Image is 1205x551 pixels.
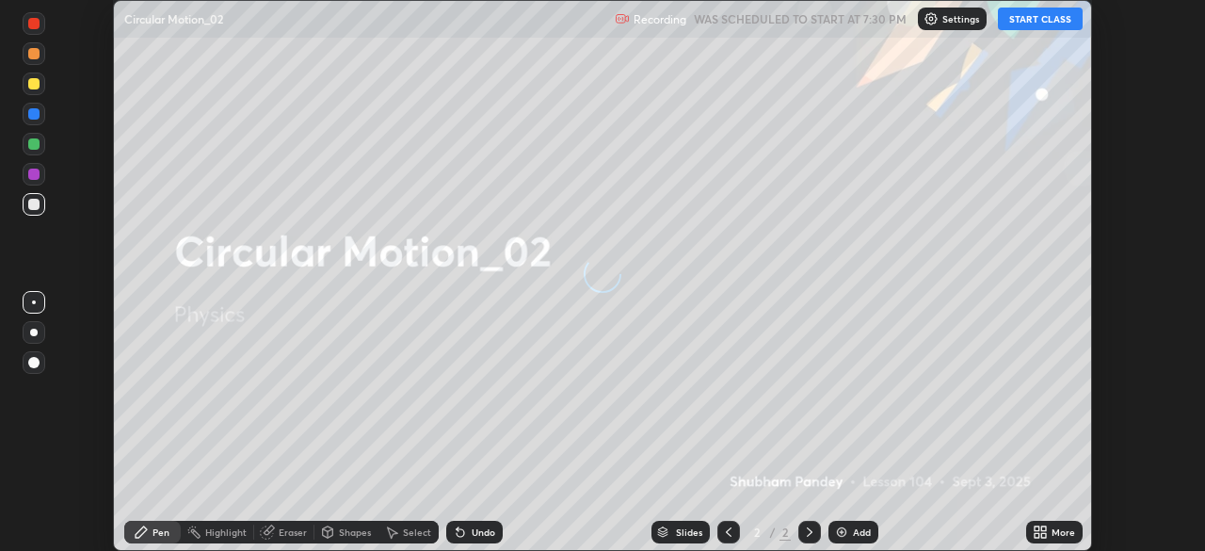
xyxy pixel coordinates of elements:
p: Circular Motion_02 [124,11,223,26]
h5: WAS SCHEDULED TO START AT 7:30 PM [694,10,907,27]
div: 2 [779,524,791,541]
div: More [1052,527,1075,537]
div: Highlight [205,527,247,537]
div: Undo [472,527,495,537]
div: Add [853,527,871,537]
p: Recording [634,12,686,26]
img: class-settings-icons [924,11,939,26]
div: Select [403,527,431,537]
div: / [770,527,776,538]
button: START CLASS [998,8,1083,30]
div: Slides [676,527,702,537]
div: Shapes [339,527,371,537]
img: recording.375f2c34.svg [615,11,630,26]
img: add-slide-button [834,525,849,540]
p: Settings [942,14,979,24]
div: Pen [153,527,169,537]
div: 2 [747,527,766,538]
div: Eraser [279,527,307,537]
